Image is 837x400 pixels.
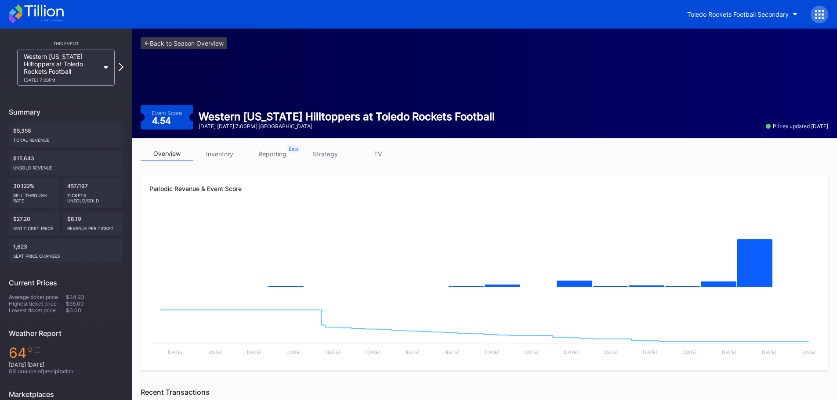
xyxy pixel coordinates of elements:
div: $56.00 [66,300,123,307]
text: [DATE] [247,350,261,355]
div: 30.122% [9,178,59,208]
div: Toledo Rockets Football Secondary [687,11,789,18]
div: Tickets Unsold/Sold [67,189,119,203]
text: [DATE] [564,350,578,355]
div: Western [US_STATE] Hilltoppers at Toledo Rockets Football [24,53,99,83]
div: Lowest ticket price [9,307,66,314]
div: Total Revenue [13,134,119,143]
div: Current Prices [9,278,123,287]
div: Avg ticket price [13,222,55,231]
a: TV [351,147,404,161]
button: Toledo Rockets Football Secondary [681,6,804,22]
span: ℉ [27,344,41,361]
div: [DATE] [DATE] [9,361,123,368]
text: [DATE] [168,350,182,355]
div: 4.54 [152,116,173,125]
div: $5,358 [9,123,123,147]
text: [DATE] [485,350,499,355]
text: [DATE] [682,350,697,355]
div: Recent Transactions [141,388,828,396]
text: [DATE] [762,350,776,355]
div: Periodic Revenue & Event Score [149,185,819,192]
div: Weather Report [9,329,123,338]
text: [DATE] [643,350,657,355]
div: Unsold Revenue [13,162,119,170]
text: [DATE] [286,350,301,355]
a: <-Back to Season Overview [141,37,227,49]
a: reporting [246,147,299,161]
div: $15,643 [9,151,123,175]
div: $34.23 [66,294,123,300]
div: Event Score [152,110,182,116]
div: $27.20 [9,211,59,235]
a: inventory [193,147,246,161]
div: Sell Through Rate [13,189,55,203]
div: Western [US_STATE] Hilltoppers at Toledo Rockets Football [199,110,495,123]
div: Highest ticket price [9,300,66,307]
div: 64 [9,344,123,361]
div: Marketplaces [9,390,123,399]
div: 0 % chance of precipitation [9,368,123,375]
div: Prices updated [DATE] [766,123,828,130]
div: [DATE] 7:00PM [24,77,99,83]
a: strategy [299,147,351,161]
text: [DATE] [207,350,222,355]
text: [DATE] [366,350,380,355]
svg: Chart title [149,295,819,361]
text: [DATE] [445,350,460,355]
div: [DATE] [DATE] 7:00PM | [GEOGRAPHIC_DATA] [199,123,495,130]
text: [DATE] [722,350,736,355]
svg: Chart title [149,208,819,295]
text: [DATE] [524,350,539,355]
text: [DATE] [801,350,816,355]
div: 1,623 [9,239,123,263]
div: Average ticket price [9,294,66,300]
text: [DATE] [405,350,420,355]
div: Revenue per ticket [67,222,119,231]
div: This Event [9,41,123,46]
div: seat price changes [13,250,119,259]
div: $8.19 [63,211,123,235]
a: overview [141,147,193,161]
div: 457/197 [63,178,123,208]
text: [DATE] [326,350,341,355]
div: Summary [9,108,123,116]
div: $0.00 [66,307,123,314]
text: [DATE] [603,350,618,355]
